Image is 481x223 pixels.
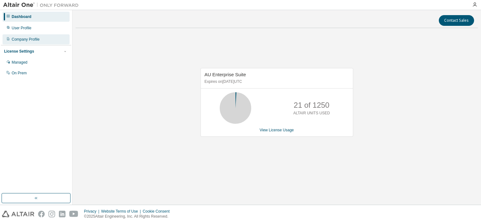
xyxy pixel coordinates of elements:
[84,214,173,219] p: © 2025 Altair Engineering, Inc. All Rights Reserved.
[101,209,143,214] div: Website Terms of Use
[294,100,329,111] p: 21 of 1250
[12,14,31,19] div: Dashboard
[12,60,27,65] div: Managed
[59,211,65,217] img: linkedin.svg
[12,37,40,42] div: Company Profile
[3,2,82,8] img: Altair One
[205,79,348,84] p: Expires on [DATE] UTC
[205,72,246,77] span: AU Enterprise Suite
[38,211,45,217] img: facebook.svg
[439,15,474,26] button: Contact Sales
[84,209,101,214] div: Privacy
[260,128,294,132] a: View License Usage
[12,26,31,31] div: User Profile
[69,211,78,217] img: youtube.svg
[2,211,34,217] img: altair_logo.svg
[4,49,34,54] div: License Settings
[293,111,330,116] p: ALTAIR UNITS USED
[12,71,27,76] div: On Prem
[48,211,55,217] img: instagram.svg
[143,209,173,214] div: Cookie Consent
